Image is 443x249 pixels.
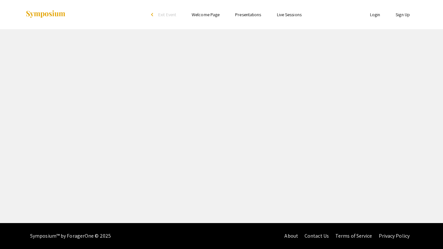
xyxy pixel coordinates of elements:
a: Terms of Service [335,232,372,239]
span: Exit Event [158,12,176,18]
img: Symposium by ForagerOne [25,10,66,19]
a: Presentations [235,12,261,18]
a: About [284,232,298,239]
a: Login [370,12,380,18]
a: Sign Up [396,12,410,18]
a: Privacy Policy [379,232,410,239]
div: arrow_back_ios [151,13,155,17]
a: Welcome Page [192,12,220,18]
a: Live Sessions [277,12,302,18]
a: Contact Us [305,232,329,239]
div: Symposium™ by ForagerOne © 2025 [30,223,111,249]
